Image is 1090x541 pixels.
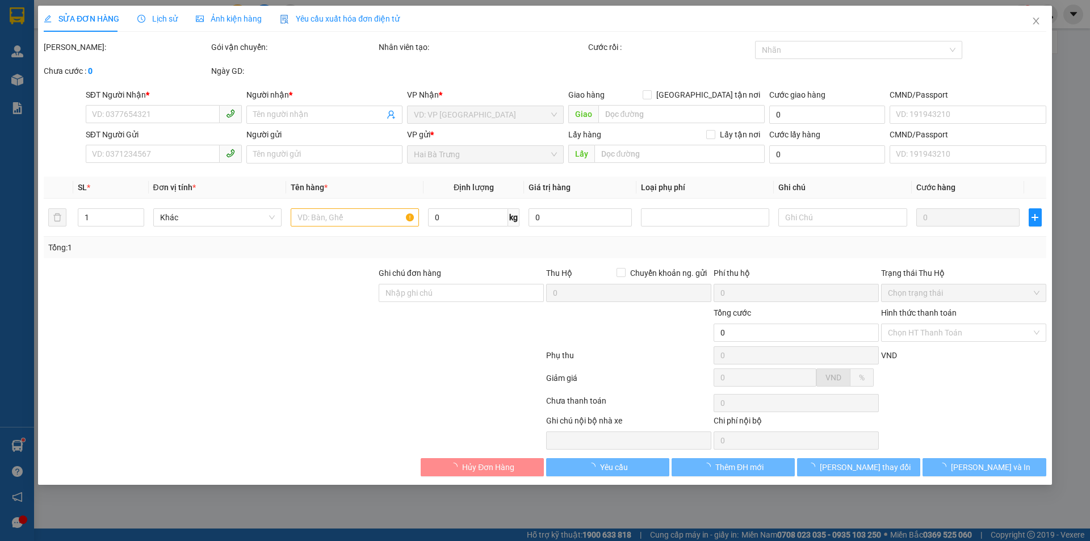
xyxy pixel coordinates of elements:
[951,461,1030,473] span: [PERSON_NAME] và In
[48,208,66,227] button: delete
[825,373,841,382] span: VND
[881,308,957,317] label: Hình thức thanh toán
[291,183,328,192] span: Tên hàng
[529,183,571,192] span: Giá trị hàng
[594,145,765,163] input: Dọc đường
[450,463,462,471] span: loading
[626,267,711,279] span: Chuyển khoản ng. gửi
[588,41,753,53] div: Cước rồi :
[454,183,494,192] span: Định lượng
[881,351,897,360] span: VND
[568,130,601,139] span: Lấy hàng
[916,208,1020,227] input: 0
[44,14,119,23] span: SỬA ĐƠN HÀNG
[769,90,825,99] label: Cước giao hàng
[44,15,52,23] span: edit
[568,105,598,123] span: Giao
[545,395,712,414] div: Chưa thanh toán
[769,145,885,163] input: Cước lấy hàng
[797,458,920,476] button: [PERSON_NAME] thay đổi
[408,128,564,141] div: VP gửi
[672,458,795,476] button: Thêm ĐH mới
[600,461,628,473] span: Yêu cầu
[211,41,376,53] div: Gói vận chuyển:
[774,177,912,199] th: Ghi chú
[462,461,514,473] span: Hủy Đơn Hàng
[280,14,400,23] span: Yêu cầu xuất hóa đơn điện tử
[715,461,764,473] span: Thêm ĐH mới
[280,15,289,24] img: icon
[545,372,712,392] div: Giảm giá
[938,463,951,471] span: loading
[1032,16,1041,26] span: close
[546,458,669,476] button: Yêu cầu
[715,128,765,141] span: Lấy tận nơi
[703,463,715,471] span: loading
[923,458,1046,476] button: [PERSON_NAME] và In
[1029,208,1041,227] button: plus
[568,90,605,99] span: Giao hàng
[890,89,1046,101] div: CMND/Passport
[568,145,594,163] span: Lấy
[88,66,93,76] b: 0
[86,128,242,141] div: SĐT Người Gửi
[379,269,441,278] label: Ghi chú đơn hàng
[246,89,403,101] div: Người nhận
[546,414,711,431] div: Ghi chú nội bộ nhà xe
[769,130,820,139] label: Cước lấy hàng
[508,208,519,227] span: kg
[379,284,544,302] input: Ghi chú đơn hàng
[1020,6,1052,37] button: Close
[859,373,865,382] span: %
[291,208,419,227] input: VD: Bàn, Ghế
[807,463,820,471] span: loading
[881,267,1046,279] div: Trạng thái Thu Hộ
[714,267,879,284] div: Phí thu hộ
[78,183,87,192] span: SL
[387,110,396,119] span: user-add
[820,461,911,473] span: [PERSON_NAME] thay đổi
[196,14,262,23] span: Ảnh kiện hàng
[408,90,439,99] span: VP Nhận
[44,41,209,53] div: [PERSON_NAME]:
[598,105,765,123] input: Dọc đường
[211,65,376,77] div: Ngày GD:
[779,208,907,227] input: Ghi Chú
[137,15,145,23] span: clock-circle
[714,308,751,317] span: Tổng cước
[1029,213,1041,222] span: plus
[890,128,1046,141] div: CMND/Passport
[545,349,712,369] div: Phụ thu
[888,284,1039,301] span: Chọn trạng thái
[196,15,204,23] span: picture
[86,89,242,101] div: SĐT Người Nhận
[44,65,209,77] div: Chưa cước :
[414,146,557,163] span: Hai Bà Trưng
[226,109,235,118] span: phone
[246,128,403,141] div: Người gửi
[916,183,955,192] span: Cước hàng
[769,106,885,124] input: Cước giao hàng
[636,177,774,199] th: Loại phụ phí
[714,414,879,431] div: Chi phí nội bộ
[588,463,600,471] span: loading
[421,458,544,476] button: Hủy Đơn Hàng
[226,149,235,158] span: phone
[160,209,275,226] span: Khác
[137,14,178,23] span: Lịch sử
[379,41,586,53] div: Nhân viên tạo:
[546,269,572,278] span: Thu Hộ
[153,183,196,192] span: Đơn vị tính
[48,241,421,254] div: Tổng: 1
[652,89,765,101] span: [GEOGRAPHIC_DATA] tận nơi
